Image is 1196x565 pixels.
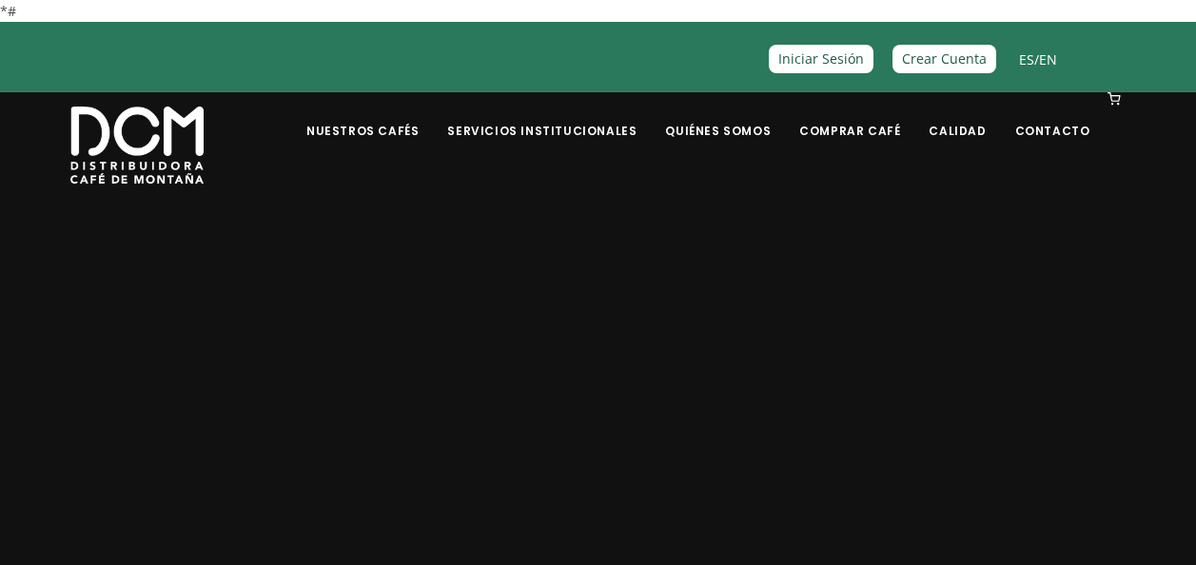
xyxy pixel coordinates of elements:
a: Servicios Institucionales [436,94,648,139]
a: ES [1019,50,1034,68]
a: Quiénes Somos [654,94,782,139]
a: EN [1039,50,1057,68]
a: Crear Cuenta [892,45,996,72]
a: Calidad [917,94,997,139]
a: Comprar Café [788,94,912,139]
a: Contacto [1004,94,1102,139]
a: Iniciar Sesión [769,45,873,72]
span: / [1019,49,1057,70]
a: Nuestros Cafés [295,94,430,139]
